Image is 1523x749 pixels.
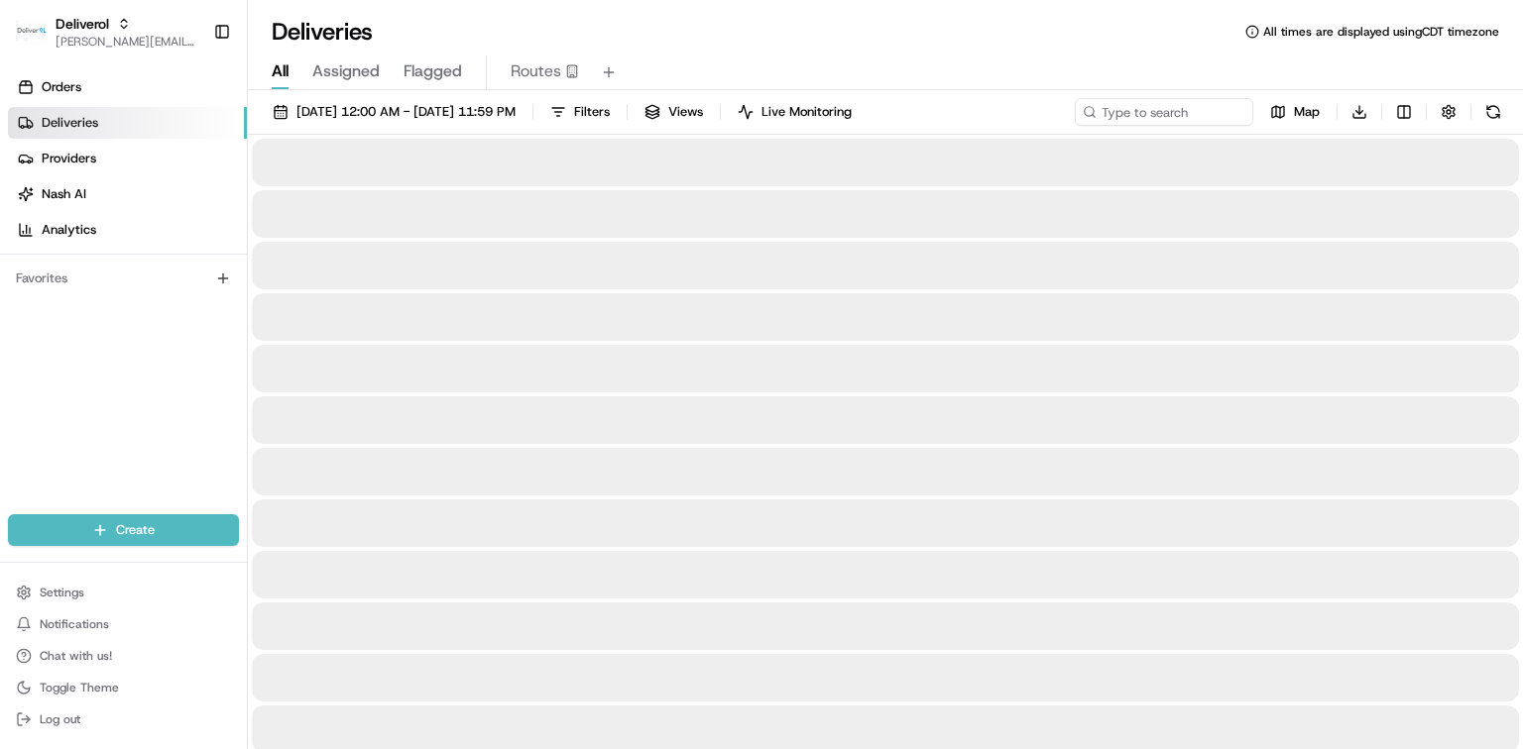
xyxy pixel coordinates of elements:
h1: Deliveries [272,16,373,48]
button: Views [636,98,712,126]
span: Filters [574,103,610,121]
a: Nash AI [8,178,247,210]
span: Deliveries [42,114,98,132]
a: Orders [8,71,247,103]
span: Create [116,521,155,539]
span: Live Monitoring [761,103,852,121]
span: Log out [40,711,80,727]
span: Toggle Theme [40,680,119,695]
button: Toggle Theme [8,674,239,701]
span: Orders [42,78,81,96]
a: Providers [8,143,247,174]
a: Deliveries [8,107,247,139]
span: [DATE] 12:00 AM - [DATE] 11:59 PM [296,103,516,121]
span: Views [668,103,703,121]
a: Analytics [8,214,247,246]
button: Live Monitoring [729,98,861,126]
span: Nash AI [42,185,86,203]
button: Refresh [1479,98,1507,126]
span: Providers [42,150,96,167]
button: [DATE] 12:00 AM - [DATE] 11:59 PM [264,98,525,126]
input: Type to search [1075,98,1253,126]
span: All [272,59,289,83]
button: Create [8,514,239,546]
button: Deliverol [56,14,109,34]
button: Log out [8,705,239,733]
button: DeliverolDeliverol[PERSON_NAME][EMAIL_ADDRESS][PERSON_NAME][DOMAIN_NAME] [8,8,205,55]
button: Settings [8,579,239,606]
button: [PERSON_NAME][EMAIL_ADDRESS][PERSON_NAME][DOMAIN_NAME] [56,34,197,50]
span: Assigned [312,59,380,83]
span: Flagged [404,59,462,83]
span: Routes [511,59,561,83]
img: Deliverol [16,18,48,46]
button: Map [1261,98,1329,126]
span: All times are displayed using CDT timezone [1263,24,1499,40]
span: Map [1294,103,1320,121]
button: Chat with us! [8,642,239,670]
button: Filters [541,98,619,126]
div: Favorites [8,263,239,294]
button: Notifications [8,610,239,638]
span: Notifications [40,616,109,632]
span: Analytics [42,221,96,239]
span: Chat with us! [40,648,112,664]
span: Settings [40,585,84,600]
